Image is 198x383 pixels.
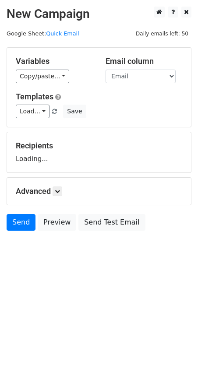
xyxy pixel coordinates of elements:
span: Daily emails left: 50 [133,29,191,39]
a: Quick Email [46,30,79,37]
a: Send [7,214,35,231]
h5: Email column [106,56,182,66]
div: Loading... [16,141,182,164]
a: Daily emails left: 50 [133,30,191,37]
a: Load... [16,105,49,118]
h5: Variables [16,56,92,66]
a: Send Test Email [78,214,145,231]
small: Google Sheet: [7,30,79,37]
h2: New Campaign [7,7,191,21]
h5: Advanced [16,186,182,196]
button: Save [63,105,86,118]
a: Templates [16,92,53,101]
a: Preview [38,214,76,231]
a: Copy/paste... [16,70,69,83]
h5: Recipients [16,141,182,151]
